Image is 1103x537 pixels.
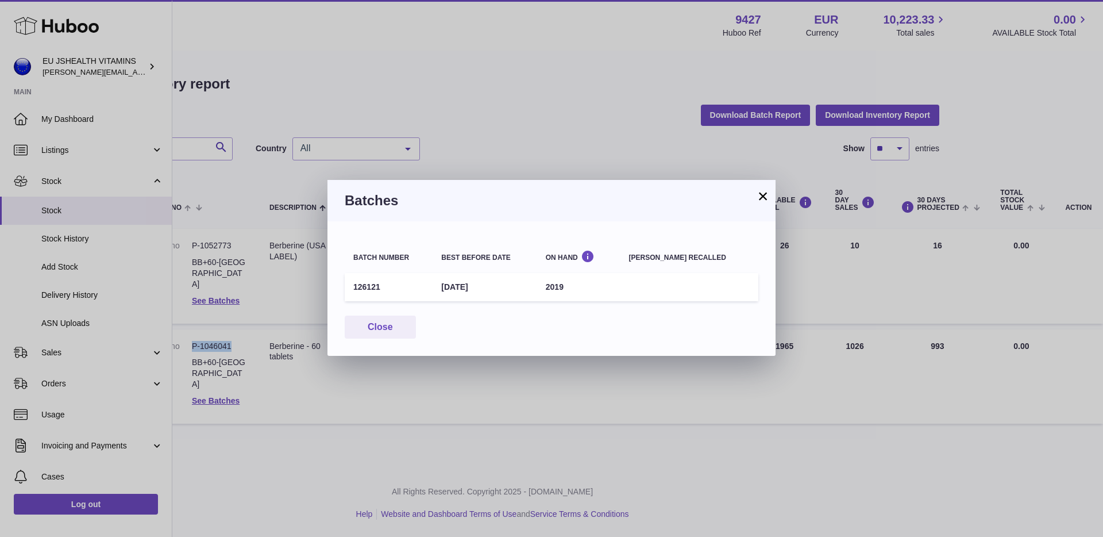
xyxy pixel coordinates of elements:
button: × [756,189,770,203]
div: On Hand [546,250,612,261]
div: Best before date [441,254,528,262]
h3: Batches [345,191,758,210]
div: Batch number [353,254,424,262]
div: [PERSON_NAME] recalled [629,254,750,262]
td: [DATE] [433,273,537,301]
td: 2019 [537,273,620,301]
td: 126121 [345,273,433,301]
button: Close [345,316,416,339]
